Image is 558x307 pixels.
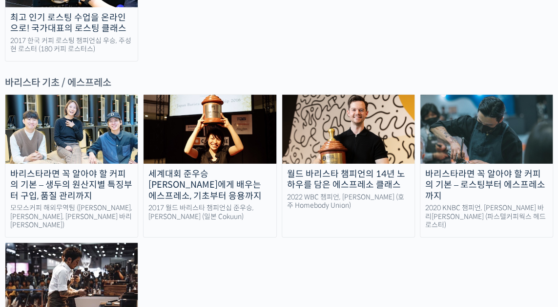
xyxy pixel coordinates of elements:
[420,204,553,230] div: 2020 KNBC 챔피언, [PERSON_NAME] 바리[PERSON_NAME] (파스텔커피웍스 헤드 로스터)
[31,241,37,248] span: 홈
[5,37,138,54] div: 2017 한국 커피 로스팅 챔피언십 우승, 주성현 로스터 (180 커피 로스터스)
[126,226,187,250] a: 설정
[420,94,553,238] a: 바리스타라면 꼭 알아야 할 커피의 기본 – 로스팅부터 에스프레소까지 2020 KNBC 챔피언, [PERSON_NAME] 바리[PERSON_NAME] (파스텔커피웍스 헤드 로스터)
[282,94,415,238] a: 월드 바리스타 챔피언의 14년 노하우를 담은 에스프레소 클래스 2022 WBC 챔피언, [PERSON_NAME] (호주 Homebody Union)
[144,95,276,164] img: perfect-espresso_course-thumbnail.jpeg
[144,169,276,202] div: 세계대회 준우승 [PERSON_NAME]에게 배우는 에스프레소, 기초부터 응용까지
[3,226,64,250] a: 홈
[5,204,138,230] div: 모모스커피 해외무역팀 ([PERSON_NAME], [PERSON_NAME], [PERSON_NAME] 바리[PERSON_NAME])
[420,95,553,164] img: hyunyoungbang-thumbnail.jpeg
[143,94,276,238] a: 세계대회 준우승 [PERSON_NAME]에게 배우는 에스프레소, 기초부터 응용까지 2017 월드 바리스타 챔피언십 준우승, [PERSON_NAME] (일본 Cokuun)
[282,193,414,210] div: 2022 WBC 챔피언, [PERSON_NAME] (호주 Homebody Union)
[5,12,138,34] div: 최고 인기 로스팅 수업을 온라인으로! 국가대표의 로스팅 클래스
[282,169,414,191] div: 월드 바리스타 챔피언의 14년 노하우를 담은 에스프레소 클래스
[282,95,414,164] img: espress-basics_course-thumbnail.jpg
[151,241,163,248] span: 설정
[89,241,101,249] span: 대화
[5,94,138,238] a: 바리스타라면 꼭 알아야 할 커피의 기본 – 생두의 원산지별 특징부터 구입, 품질 관리까지 모모스커피 해외무역팀 ([PERSON_NAME], [PERSON_NAME], [PER...
[64,226,126,250] a: 대화
[5,95,138,164] img: momos_course-thumbnail.jpg
[5,169,138,202] div: 바리스타라면 꼭 알아야 할 커피의 기본 – 생두의 원산지별 특징부터 구입, 품질 관리까지
[144,204,276,221] div: 2017 월드 바리스타 챔피언십 준우승, [PERSON_NAME] (일본 Cokuun)
[420,169,553,202] div: 바리스타라면 꼭 알아야 할 커피의 기본 – 로스팅부터 에스프레소까지
[5,76,553,89] div: 바리스타 기초 / 에스프레소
